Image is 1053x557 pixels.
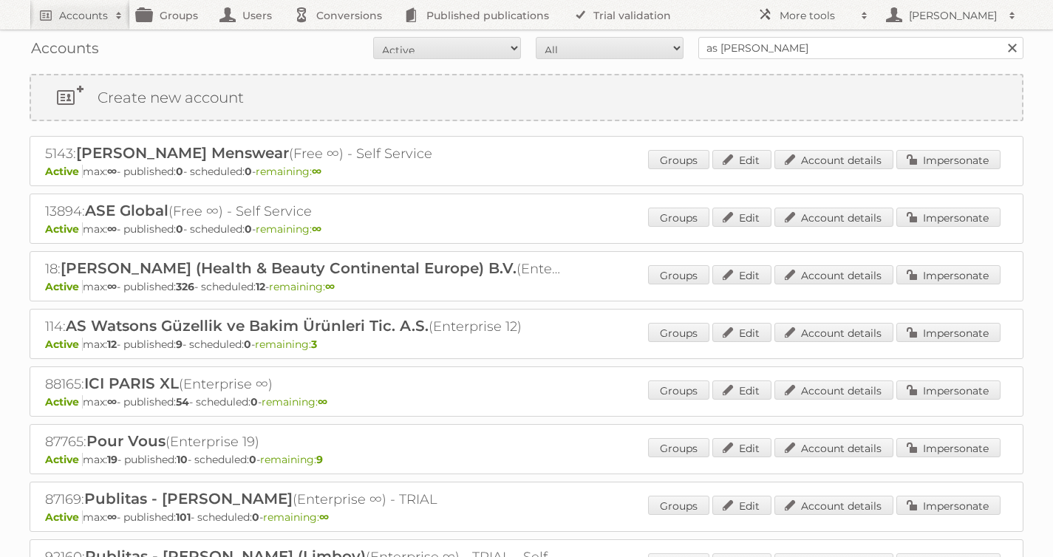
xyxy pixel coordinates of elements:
strong: ∞ [107,510,117,524]
span: remaining: [255,338,317,351]
h2: 13894: (Free ∞) - Self Service [45,202,562,221]
strong: 0 [245,222,252,236]
a: Edit [712,323,771,342]
a: Impersonate [896,265,1001,284]
strong: ∞ [107,222,117,236]
a: Edit [712,496,771,515]
h2: 87169: (Enterprise ∞) - TRIAL [45,490,562,509]
strong: 9 [176,338,183,351]
span: Active [45,165,83,178]
strong: 0 [251,395,258,409]
h2: 87765: (Enterprise 19) [45,432,562,451]
strong: 12 [107,338,117,351]
span: AS Watsons Güzellik ve Bakim Ürünleri Tic. A.S. [66,317,429,335]
a: Groups [648,496,709,515]
a: Edit [712,150,771,169]
span: [PERSON_NAME] (Health & Beauty Continental Europe) B.V. [61,259,517,277]
a: Account details [774,323,893,342]
a: Edit [712,438,771,457]
strong: ∞ [312,165,321,178]
strong: ∞ [318,395,327,409]
a: Create new account [31,75,1022,120]
a: Groups [648,438,709,457]
span: ASE Global [85,202,168,219]
span: ICI PARIS XL [84,375,179,392]
span: Active [45,280,83,293]
h2: 18: (Enterprise ∞) [45,259,562,278]
a: Edit [712,265,771,284]
span: Active [45,395,83,409]
strong: 54 [176,395,189,409]
span: [PERSON_NAME] Menswear [76,144,289,162]
span: Active [45,510,83,524]
strong: 0 [176,222,183,236]
strong: 0 [244,338,251,351]
strong: 9 [316,453,323,466]
a: Groups [648,265,709,284]
strong: 0 [176,165,183,178]
strong: 10 [177,453,188,466]
a: Groups [648,380,709,400]
p: max: - published: - scheduled: - [45,280,1008,293]
h2: Accounts [59,8,108,23]
strong: 3 [311,338,317,351]
span: Active [45,222,83,236]
p: max: - published: - scheduled: - [45,510,1008,524]
strong: 326 [176,280,194,293]
strong: ∞ [107,395,117,409]
span: remaining: [269,280,335,293]
a: Groups [648,208,709,227]
span: Active [45,338,83,351]
strong: 101 [176,510,191,524]
a: Impersonate [896,323,1001,342]
a: Groups [648,150,709,169]
a: Impersonate [896,380,1001,400]
span: remaining: [263,510,329,524]
h2: [PERSON_NAME] [905,8,1001,23]
a: Groups [648,323,709,342]
strong: ∞ [107,280,117,293]
span: Pour Vous [86,432,166,450]
a: Account details [774,208,893,227]
strong: ∞ [319,510,329,524]
p: max: - published: - scheduled: - [45,395,1008,409]
span: Active [45,453,83,466]
a: Account details [774,150,893,169]
a: Edit [712,208,771,227]
strong: ∞ [312,222,321,236]
strong: 19 [107,453,117,466]
strong: 0 [249,453,256,466]
strong: ∞ [107,165,117,178]
p: max: - published: - scheduled: - [45,165,1008,178]
strong: ∞ [325,280,335,293]
span: Publitas - [PERSON_NAME] [84,490,293,508]
h2: More tools [780,8,853,23]
p: max: - published: - scheduled: - [45,338,1008,351]
span: remaining: [256,165,321,178]
h2: 5143: (Free ∞) - Self Service [45,144,562,163]
h2: 114: (Enterprise 12) [45,317,562,336]
span: remaining: [262,395,327,409]
strong: 0 [245,165,252,178]
a: Account details [774,265,893,284]
p: max: - published: - scheduled: - [45,222,1008,236]
h2: 88165: (Enterprise ∞) [45,375,562,394]
a: Account details [774,438,893,457]
a: Impersonate [896,208,1001,227]
a: Account details [774,380,893,400]
strong: 0 [252,510,259,524]
a: Impersonate [896,496,1001,515]
a: Edit [712,380,771,400]
a: Impersonate [896,438,1001,457]
a: Impersonate [896,150,1001,169]
span: remaining: [260,453,323,466]
strong: 12 [256,280,265,293]
p: max: - published: - scheduled: - [45,453,1008,466]
a: Account details [774,496,893,515]
span: remaining: [256,222,321,236]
